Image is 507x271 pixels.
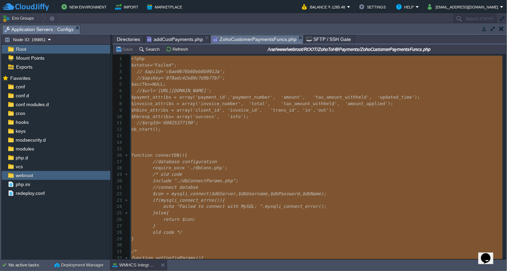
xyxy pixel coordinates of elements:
a: redeploy.conf [14,190,46,196]
span: , [369,95,377,100]
div: 25 [113,210,124,216]
div: 29 [113,236,124,242]
button: Marketplace [147,3,184,11]
div: 17 [113,159,124,165]
span: $hbresp_attribs [131,114,171,119]
button: Search [139,46,162,52]
div: 22 [113,191,124,197]
img: CloudJiffy [2,3,49,11]
span: $con = mysqli_connect($dbServer,$dbUsername,$dbPassword,$dbName); [153,191,327,196]
div: 3 [113,69,124,75]
span: 'total' [249,101,268,106]
span: /* old code [153,172,182,177]
button: Refresh [166,46,190,52]
span: 'out' [316,108,329,113]
div: 24 [113,203,124,210]
span: 'tax_amount_withheld' [313,95,369,100]
div: No active tasks [9,260,51,271]
span: (){ [179,153,187,158]
span: echo "Failed to connect with MySQL: ".mysqli_connect_error(); [163,204,326,209]
button: Settings [359,3,388,11]
span: $invoice_attribs [131,101,174,106]
span: ob_start [131,127,153,132]
span: connectDB [155,153,179,158]
div: 18 [113,165,124,171]
span: , [268,101,281,106]
span: return $con; [163,217,195,222]
span: = [177,101,179,106]
div: 26 [113,216,124,223]
span: , [241,101,249,106]
div: 1 [113,56,124,62]
span: array [179,95,193,100]
button: Env Groups [2,14,36,23]
span: NULL [153,82,163,87]
span: , [273,95,281,100]
span: cron [14,110,26,116]
div: 23 [113,197,124,204]
div: 8 [113,101,124,107]
span: 'invoice_number' [198,101,241,106]
a: php.ini [14,181,31,187]
span: modsecurity.d [14,137,47,143]
span: //$url='[URL][DOMAIN_NAME]'; [137,88,211,93]
span: ); [388,101,393,106]
span: , [297,108,302,113]
span: ; [163,82,166,87]
span: = [150,82,153,87]
div: 15 [113,146,124,152]
li: /var/www/webroot/ROOT/ZohoToHBPayments/addCustPayments.php [145,35,210,43]
span: , [217,114,227,119]
li: /var/www/webroot/ROOT/ZohoToHBPayments/ZohoCustomerPaymentsFuncs.php [210,35,303,43]
span: include "./dbConnectParams.php"; [153,178,238,183]
a: Exports [15,64,33,70]
span: ( [190,108,193,113]
span: conf.d [14,92,30,99]
div: 4 [113,75,124,82]
span: array [182,101,195,106]
span: 'trans_id' [270,108,297,113]
span: 'client_id' [193,108,222,113]
button: Balance ₹-1265.48 [302,3,347,11]
span: if(mysqli_connect_errno()){ [153,198,225,203]
span: = [171,108,174,113]
div: 19 [113,171,124,178]
a: webroot [14,172,34,179]
span: modules [14,146,35,152]
span: require_once [153,165,185,170]
button: [EMAIL_ADDRESS][DOMAIN_NAME] [428,3,500,11]
span: Root [15,46,27,52]
span: array [177,114,190,119]
div: 30 [113,242,124,248]
a: conf [14,84,26,90]
span: 'payment_id' [195,95,228,100]
button: Deployment Manager [54,262,104,269]
span: } [153,223,155,228]
span: 'info' [228,114,244,119]
span: $hbinv_attribs [131,108,169,113]
span: } [131,236,134,241]
span: 'invoice_id' [228,108,260,113]
div: 2 [113,62,124,69]
span: 'payment_number' [230,95,273,100]
span: 'updated_time' [377,95,415,100]
div: 11 [113,120,124,126]
div: 12 [113,126,124,133]
span: $accTkn [131,82,150,87]
a: vcs [14,163,24,170]
div: 31 [113,248,124,255]
span: 'in' [302,108,313,113]
a: conf.modules.d [14,101,50,108]
span: SFTP / SSH Gate [306,35,351,43]
button: Import [115,3,141,11]
div: 16 [113,152,124,159]
span: = [150,62,153,68]
a: Mount Points [15,55,45,61]
span: function setConfigParams(){ [131,255,203,260]
a: keys [14,128,27,134]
